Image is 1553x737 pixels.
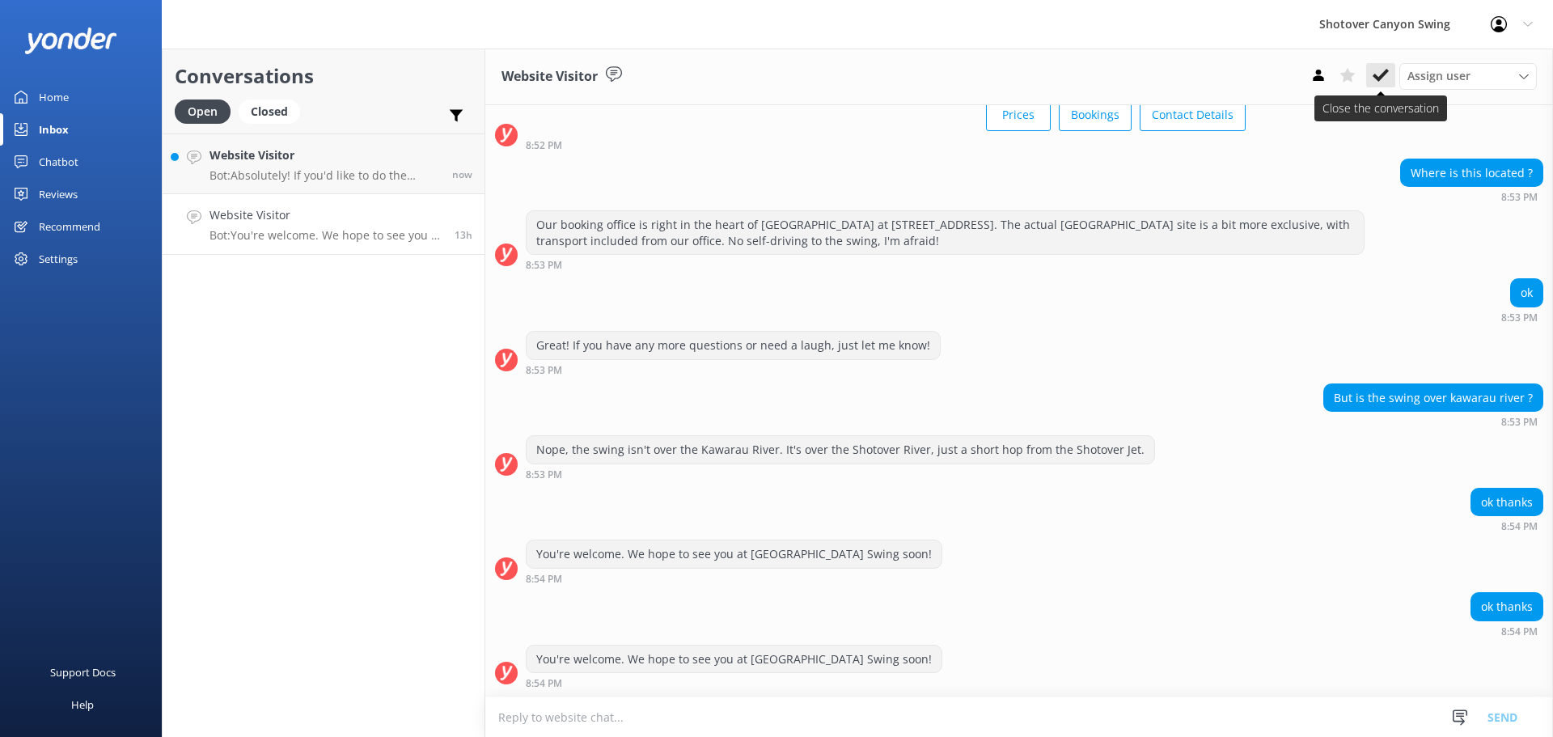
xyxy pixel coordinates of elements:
div: Closed [239,100,300,124]
div: Sep 13 2025 08:54pm (UTC +12:00) Pacific/Auckland [526,573,942,584]
h3: Website Visitor [501,66,598,87]
div: Assign User [1399,63,1537,89]
h4: Website Visitor [209,146,440,164]
button: Bookings [1059,99,1132,131]
h4: Website Visitor [209,206,442,224]
div: Sep 13 2025 08:53pm (UTC +12:00) Pacific/Auckland [1400,191,1543,202]
h2: Conversations [175,61,472,91]
span: Assign user [1407,67,1470,85]
div: Sep 13 2025 08:53pm (UTC +12:00) Pacific/Auckland [526,364,941,375]
div: You're welcome. We hope to see you at [GEOGRAPHIC_DATA] Swing soon! [527,540,942,568]
div: Help [71,688,94,721]
div: Great! If you have any more questions or need a laugh, just let me know! [527,332,940,359]
div: ok [1511,279,1542,307]
div: Inbox [39,113,69,146]
div: Chatbot [39,146,78,178]
div: Support Docs [50,656,116,688]
button: Contact Details [1140,99,1246,131]
button: Prices [986,99,1051,131]
div: Recommend [39,210,100,243]
strong: 8:53 PM [1501,417,1538,427]
img: yonder-white-logo.png [24,28,117,54]
div: But is the swing over kawarau river ? [1324,384,1542,412]
div: Our booking office is right in the heart of [GEOGRAPHIC_DATA] at [STREET_ADDRESS]. The actual [GE... [527,211,1364,254]
div: Sep 13 2025 08:53pm (UTC +12:00) Pacific/Auckland [1501,311,1543,323]
p: Bot: You're welcome. We hope to see you at [GEOGRAPHIC_DATA] Swing soon! [209,228,442,243]
div: Sep 13 2025 08:53pm (UTC +12:00) Pacific/Auckland [526,468,1155,480]
div: Settings [39,243,78,275]
strong: 8:54 PM [526,574,562,584]
strong: 8:52 PM [526,141,562,150]
div: Sep 13 2025 08:52pm (UTC +12:00) Pacific/Auckland [526,139,1246,150]
div: Sep 13 2025 08:54pm (UTC +12:00) Pacific/Auckland [1470,520,1543,532]
div: You're welcome. We hope to see you at [GEOGRAPHIC_DATA] Swing soon! [527,646,942,673]
strong: 8:53 PM [526,260,562,270]
strong: 8:54 PM [526,679,562,688]
div: Home [39,81,69,113]
div: ok thanks [1471,489,1542,516]
a: Open [175,102,239,120]
div: Where is this located ? [1401,159,1542,187]
span: Sep 14 2025 10:22am (UTC +12:00) Pacific/Auckland [452,167,472,181]
div: Sep 13 2025 08:53pm (UTC +12:00) Pacific/Auckland [526,259,1365,270]
div: Sep 13 2025 08:54pm (UTC +12:00) Pacific/Auckland [526,677,942,688]
p: Bot: Absolutely! If you'd like to do the swing and jet on different days, just get in touch with ... [209,168,440,183]
strong: 8:54 PM [1501,627,1538,637]
div: Open [175,100,231,124]
a: Website VisitorBot:You're welcome. We hope to see you at [GEOGRAPHIC_DATA] Swing soon!13h [163,194,485,255]
div: ok thanks [1471,593,1542,621]
strong: 8:54 PM [1501,522,1538,532]
a: Closed [239,102,308,120]
strong: 8:53 PM [1501,193,1538,202]
div: Reviews [39,178,78,210]
a: Website VisitorBot:Absolutely! If you'd like to do the swing and jet on different days, just get ... [163,133,485,194]
div: Sep 13 2025 08:53pm (UTC +12:00) Pacific/Auckland [1323,416,1543,427]
strong: 8:53 PM [1501,313,1538,323]
strong: 8:53 PM [526,470,562,480]
div: Nope, the swing isn't over the Kawarau River. It's over the Shotover River, just a short hop from... [527,436,1154,464]
span: Sep 13 2025 08:54pm (UTC +12:00) Pacific/Auckland [455,228,472,242]
div: Sep 13 2025 08:54pm (UTC +12:00) Pacific/Auckland [1470,625,1543,637]
strong: 8:53 PM [526,366,562,375]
